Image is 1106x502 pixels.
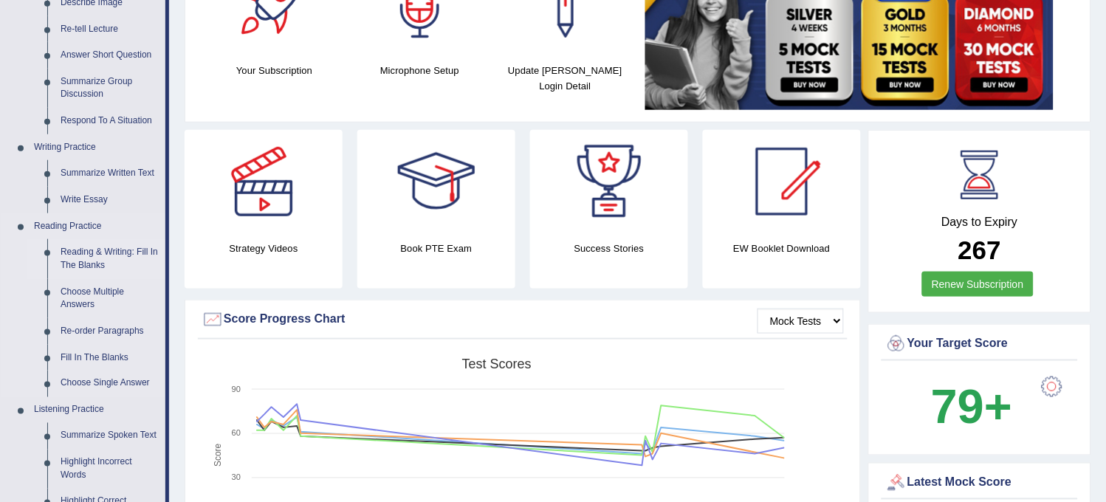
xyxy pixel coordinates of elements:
[232,429,241,438] text: 60
[931,380,1012,434] b: 79+
[885,216,1074,229] h4: Days to Expiry
[703,241,861,256] h4: EW Booklet Download
[213,444,223,467] tspan: Score
[27,213,165,240] a: Reading Practice
[922,272,1034,297] a: Renew Subscription
[958,235,1001,264] b: 267
[530,241,688,256] h4: Success Stories
[232,473,241,482] text: 30
[54,371,165,397] a: Choose Single Answer
[54,108,165,134] a: Respond To A Situation
[462,357,532,371] tspan: Test scores
[354,63,485,78] h4: Microphone Setup
[54,187,165,213] a: Write Essay
[54,16,165,43] a: Re-tell Lecture
[357,241,515,256] h4: Book PTE Exam
[54,450,165,489] a: Highlight Incorrect Words
[54,69,165,108] a: Summarize Group Discussion
[27,397,165,424] a: Listening Practice
[500,63,631,94] h4: Update [PERSON_NAME] Login Detail
[54,345,165,371] a: Fill In The Blanks
[185,241,343,256] h4: Strategy Videos
[54,160,165,187] a: Summarize Written Text
[54,42,165,69] a: Answer Short Question
[54,423,165,450] a: Summarize Spoken Text
[209,63,340,78] h4: Your Subscription
[885,333,1074,355] div: Your Target Score
[27,134,165,161] a: Writing Practice
[54,318,165,345] a: Re-order Paragraphs
[54,239,165,278] a: Reading & Writing: Fill In The Blanks
[202,309,844,331] div: Score Progress Chart
[232,385,241,394] text: 90
[885,472,1074,494] div: Latest Mock Score
[54,279,165,318] a: Choose Multiple Answers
